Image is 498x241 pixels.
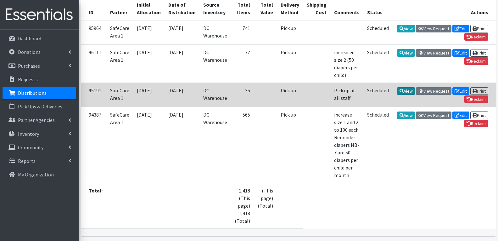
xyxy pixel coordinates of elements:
[452,25,469,32] a: Edit
[165,20,199,45] td: [DATE]
[3,141,76,154] a: Community
[3,100,76,113] a: Pick Ups & Deliveries
[133,107,165,183] td: [DATE]
[81,44,106,83] td: 96111
[416,49,451,57] a: View Request
[18,49,41,55] p: Donations
[3,87,76,99] a: Distributions
[3,128,76,140] a: Inventory
[89,187,103,194] strong: Total:
[397,25,415,32] a: View
[3,46,76,58] a: Donations
[277,20,303,45] td: Pick up
[330,44,363,83] td: increased size 2 (50 diapers per child)
[18,131,39,137] p: Inventory
[106,20,133,45] td: SafeCare Area 1
[3,155,76,167] a: Reports
[363,44,393,83] td: Scheduled
[231,107,254,183] td: 565
[165,83,199,107] td: [DATE]
[397,49,415,57] a: View
[464,95,488,103] a: Reclaim
[464,120,488,127] a: Reclaim
[470,87,488,95] a: Print
[199,107,231,183] td: DC Warehouse
[165,107,199,183] td: [DATE]
[3,60,76,72] a: Purchases
[18,117,55,123] p: Partner Agencies
[416,25,451,32] a: View Request
[452,87,469,95] a: Edit
[464,57,488,65] a: Reclaim
[81,20,106,45] td: 95964
[277,83,303,107] td: Pick up
[199,83,231,107] td: DC Warehouse
[18,35,41,42] p: Dashboard
[133,44,165,83] td: [DATE]
[470,49,488,57] a: Print
[81,83,106,107] td: 95191
[464,33,488,41] a: Reclaim
[133,20,165,45] td: [DATE]
[18,90,47,96] p: Distributions
[452,49,469,57] a: Edit
[330,83,363,107] td: Pick up at all staff
[330,107,363,183] td: increase size 1 and 2 to 100 each Reminder diapers NB-7 are 50 diapers per child per month
[3,32,76,45] a: Dashboard
[231,44,254,83] td: 77
[199,20,231,45] td: DC Warehouse
[81,107,106,183] td: 94387
[106,107,133,183] td: SafeCare Area 1
[254,183,277,229] td: (This page) (Total)
[470,25,488,32] a: Print
[363,107,393,183] td: Scheduled
[18,103,62,110] p: Pick Ups & Deliveries
[3,168,76,181] a: My Organization
[397,87,415,95] a: View
[363,83,393,107] td: Scheduled
[18,63,40,69] p: Purchases
[165,44,199,83] td: [DATE]
[106,83,133,107] td: SafeCare Area 1
[3,4,76,25] img: HumanEssentials
[231,83,254,107] td: 35
[416,87,451,95] a: View Request
[18,76,38,83] p: Requests
[277,44,303,83] td: Pick up
[18,158,36,164] p: Reports
[397,112,415,119] a: View
[199,44,231,83] td: DC Warehouse
[470,112,488,119] a: Print
[416,112,451,119] a: View Request
[363,20,393,45] td: Scheduled
[231,20,254,45] td: 741
[106,44,133,83] td: SafeCare Area 1
[18,171,54,178] p: My Organization
[133,83,165,107] td: [DATE]
[452,112,469,119] a: Edit
[3,73,76,86] a: Requests
[18,144,43,151] p: Community
[277,107,303,183] td: Pick up
[231,183,254,229] td: 1,418 (This page) 1,418 (Total)
[3,114,76,126] a: Partner Agencies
